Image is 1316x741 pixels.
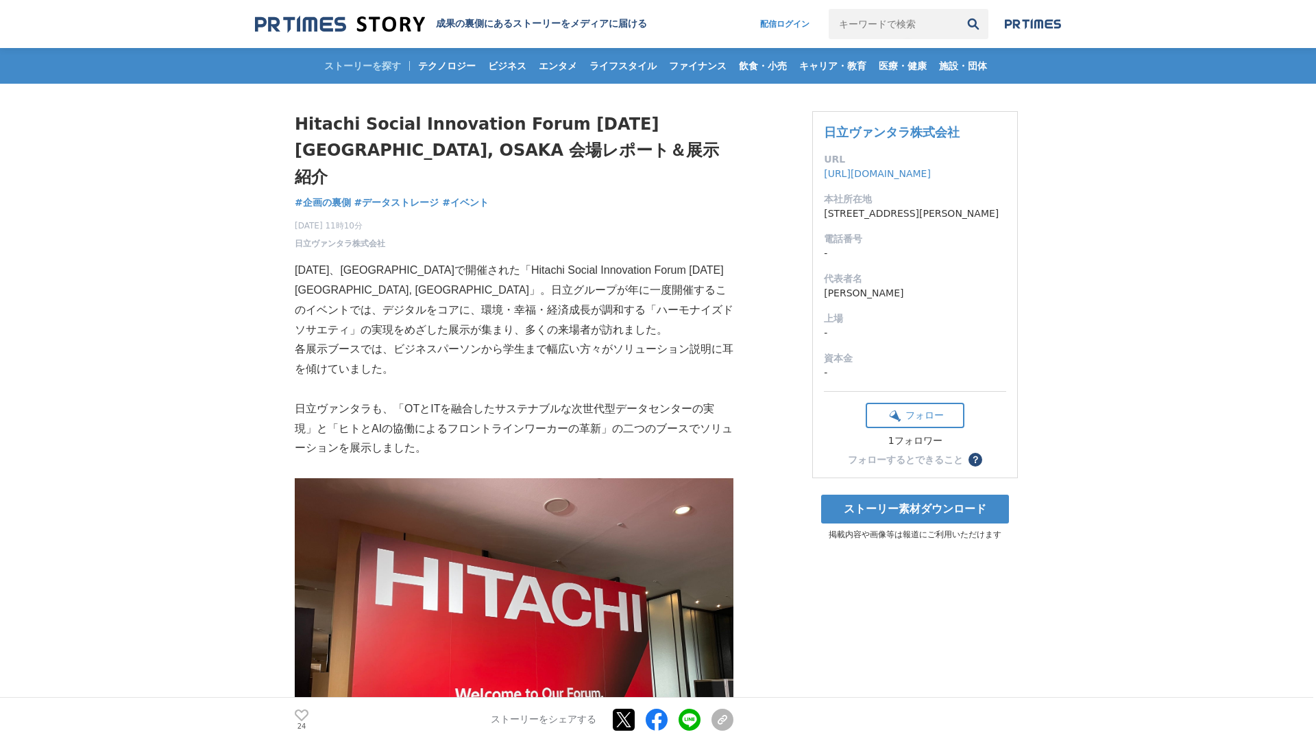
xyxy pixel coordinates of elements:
[829,9,958,39] input: キーワードで検索
[442,196,489,209] span: #イベント
[824,366,1006,380] dd: -
[295,196,351,209] span: #企画の裏側
[733,60,792,72] span: 飲食・小売
[824,272,1006,286] dt: 代表者名
[584,48,662,84] a: ライフスタイル
[354,196,439,209] span: #データストレージ
[934,48,992,84] a: 施設・団体
[295,399,733,458] p: 日立ヴァンタラも、「OTとITを融合したサステナブルな次世代型データセンターの実現」と「ヒトとAIの協働によるフロントラインワーカーの革新」の二つのブースでソリューションを展示しました。
[968,453,982,467] button: ？
[848,455,963,464] div: フォローするとできること
[824,286,1006,301] dd: [PERSON_NAME]
[354,196,439,210] a: #データストレージ
[1005,19,1061,30] img: prtimes
[255,15,647,34] a: 成果の裏側にあるストーリーをメディアに届ける 成果の裏側にあるストーリーをメディアに届ける
[824,125,960,139] a: 日立ヴァンタラ株式会社
[934,60,992,72] span: 施設・団体
[958,9,988,39] button: 検索
[812,529,1018,541] p: 掲載内容や画像等は報道にご利用いただけます
[663,48,732,84] a: ファイナンス
[413,48,481,84] a: テクノロジー
[866,435,964,447] div: 1フォロワー
[873,48,932,84] a: 医療・健康
[824,207,1006,221] dd: [STREET_ADDRESS][PERSON_NAME]
[663,60,732,72] span: ファイナンス
[295,111,733,190] h1: Hitachi Social Innovation Forum [DATE] [GEOGRAPHIC_DATA], OSAKA 会場レポート＆展示紹介
[794,48,872,84] a: キャリア・教育
[584,60,662,72] span: ライフスタイル
[295,220,385,232] span: [DATE] 11時10分
[491,714,596,726] p: ストーリーをシェアする
[824,168,931,179] a: [URL][DOMAIN_NAME]
[295,340,733,379] p: 各展示ブースでは、ビジネスパーソンから学生まで幅広い方々がソリューション説明に耳を傾けていました。
[295,722,308,729] p: 24
[746,9,823,39] a: 配信ログイン
[824,246,1006,261] dd: -
[483,60,532,72] span: ビジネス
[413,60,481,72] span: テクノロジー
[436,18,647,30] h2: 成果の裏側にあるストーリーをメディアに届ける
[533,60,583,72] span: エンタメ
[824,192,1006,207] dt: 本社所在地
[824,311,1006,326] dt: 上場
[733,48,792,84] a: 飲食・小売
[295,237,385,250] a: 日立ヴァンタラ株式会社
[295,261,733,340] p: [DATE]、[GEOGRAPHIC_DATA]で開催された「Hitachi Social Innovation Forum [DATE] [GEOGRAPHIC_DATA], [GEOGRAP...
[794,60,872,72] span: キャリア・教育
[533,48,583,84] a: エンタメ
[824,152,1006,167] dt: URL
[971,455,980,464] span: ？
[295,196,351,210] a: #企画の裏側
[442,196,489,210] a: #イベント
[483,48,532,84] a: ビジネス
[821,495,1009,524] a: ストーリー素材ダウンロード
[866,403,964,428] button: フォロー
[824,351,1006,366] dt: 資本金
[255,15,425,34] img: 成果の裏側にあるストーリーをメディアに届ける
[824,326,1006,340] dd: -
[873,60,932,72] span: 医療・健康
[824,232,1006,246] dt: 電話番号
